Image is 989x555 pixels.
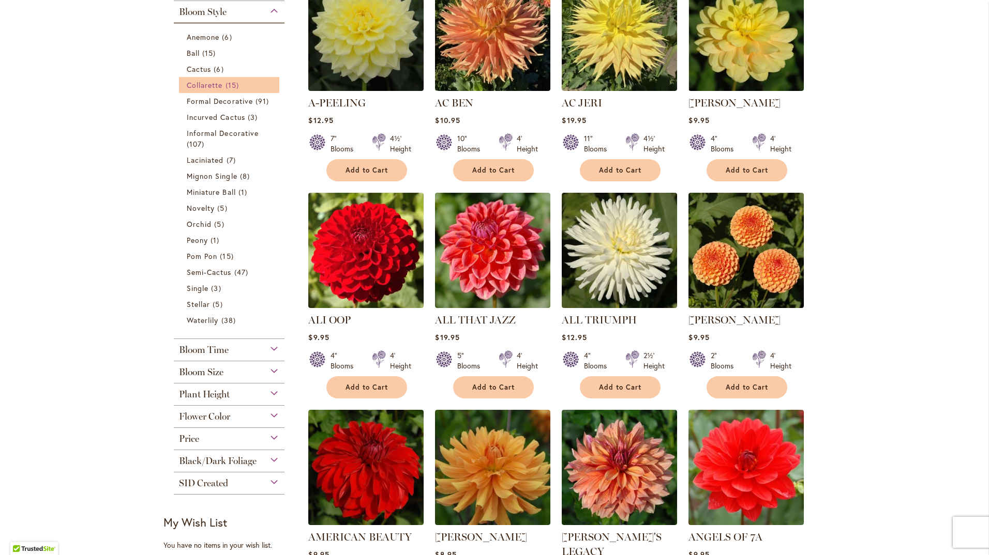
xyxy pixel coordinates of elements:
[517,350,538,371] div: 4' Height
[187,171,274,181] a: Mignon Single 8
[308,410,424,525] img: AMERICAN BEAUTY
[187,203,274,213] a: Novelty 5
[688,410,804,525] img: ANGELS OF 7A
[187,203,215,213] span: Novelty
[562,332,587,342] span: $12.95
[179,366,223,378] span: Bloom Size
[599,166,641,175] span: Add to Cart
[688,332,709,342] span: $9.95
[453,159,534,181] button: Add to Cart
[562,115,586,125] span: $19.95
[770,350,791,371] div: 4' Height
[187,80,223,90] span: Collarette
[179,455,257,467] span: Black/Dark Foliage
[214,219,227,229] span: 5
[187,32,274,42] a: Anemone 6
[187,96,274,106] a: Formal Decorative 91
[187,96,253,106] span: Formal Decorative
[163,540,302,550] div: You have no items in your wish list.
[217,203,230,213] span: 5
[711,350,740,371] div: 2" Blooms
[308,531,412,543] a: AMERICAN BEAUTY
[688,83,804,93] a: AHOY MATEY
[248,112,260,122] span: 3
[643,133,665,154] div: 4½' Height
[390,133,411,154] div: 4½' Height
[187,187,274,197] a: Miniature Ball 1
[580,159,661,181] button: Add to Cart
[326,376,407,398] button: Add to Cart
[187,283,208,293] span: Single
[562,410,677,525] img: Andy's Legacy
[346,166,388,175] span: Add to Cart
[179,411,230,422] span: Flower Color
[770,133,791,154] div: 4' Height
[707,159,787,181] button: Add to Cart
[580,376,661,398] button: Add to Cart
[187,138,207,149] span: 107
[688,517,804,527] a: ANGELS OF 7A
[331,133,359,154] div: 7" Blooms
[435,531,527,543] a: [PERSON_NAME]
[726,383,768,392] span: Add to Cart
[707,376,787,398] button: Add to Cart
[187,299,210,309] span: Stellar
[562,193,677,308] img: ALL TRIUMPH
[562,517,677,527] a: Andy's Legacy
[222,32,234,42] span: 6
[187,155,274,165] a: Laciniated 7
[187,112,274,122] a: Incurved Cactus 3
[346,383,388,392] span: Add to Cart
[308,115,333,125] span: $12.95
[435,332,459,342] span: $19.95
[435,83,550,93] a: AC BEN
[187,128,274,149] a: Informal Decorative 107
[308,314,351,326] a: ALI OOP
[517,133,538,154] div: 4' Height
[187,64,274,74] a: Cactus 6
[187,187,236,197] span: Miniature Ball
[308,83,424,93] a: A-Peeling
[234,267,251,277] span: 47
[211,235,222,245] span: 1
[331,350,359,371] div: 4" Blooms
[688,115,709,125] span: $9.95
[187,219,274,229] a: Orchid 5
[457,133,486,154] div: 10" Blooms
[562,83,677,93] a: AC Jeri
[457,350,486,371] div: 5" Blooms
[453,376,534,398] button: Add to Cart
[179,477,228,489] span: SID Created
[688,314,781,326] a: [PERSON_NAME]
[562,300,677,310] a: ALL TRIUMPH
[187,112,245,122] span: Incurved Cactus
[472,166,515,175] span: Add to Cart
[187,128,259,138] span: Informal Decorative
[240,171,252,181] span: 8
[179,433,199,444] span: Price
[187,32,219,42] span: Anemone
[308,300,424,310] a: ALI OOP
[187,251,274,261] a: Pom Pon 15
[688,300,804,310] a: AMBER QUEEN
[187,267,274,277] a: Semi-Cactus 47
[688,97,781,109] a: [PERSON_NAME]
[435,300,550,310] a: ALL THAT JAZZ
[187,80,274,90] a: Collarette 15
[8,518,37,547] iframe: Launch Accessibility Center
[584,350,613,371] div: 4" Blooms
[187,64,211,74] span: Cactus
[179,344,229,356] span: Bloom Time
[326,159,407,181] button: Add to Cart
[211,283,223,294] span: 3
[711,133,740,154] div: 4" Blooms
[308,332,329,342] span: $9.95
[187,171,237,181] span: Mignon Single
[584,133,613,154] div: 11" Blooms
[187,219,212,229] span: Orchid
[435,517,550,527] a: ANDREW CHARLES
[308,517,424,527] a: AMERICAN BEAUTY
[227,155,238,165] span: 7
[390,350,411,371] div: 4' Height
[238,187,250,197] span: 1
